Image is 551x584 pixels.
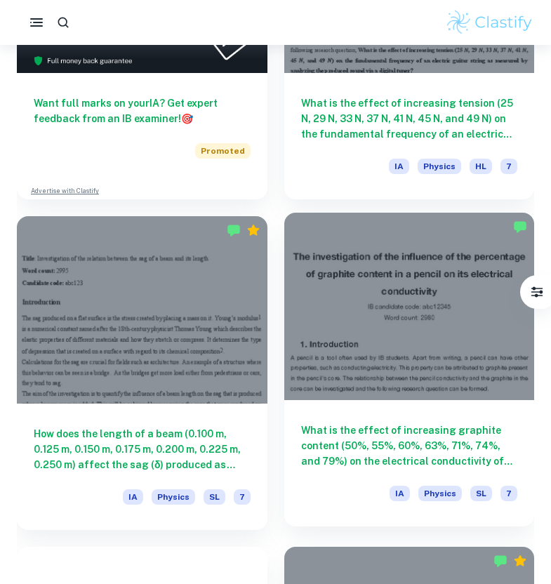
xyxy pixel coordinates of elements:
span: SL [204,489,225,505]
span: Physics [152,489,195,505]
span: HL [470,159,492,174]
h6: What is the effect of increasing graphite content (50%, 55%, 60%, 63%, 71%, 74%, and 79%) on the ... [301,423,518,469]
h6: How does the length of a beam (0.100 m, 0.125 m, 0.150 m, 0.175 m, 0.200 m, 0.225 m, 0.250 m) aff... [34,426,251,472]
span: 7 [500,159,517,174]
a: Advertise with Clastify [31,186,99,196]
div: Premium [246,223,260,237]
span: Physics [418,159,461,174]
span: SL [470,486,492,501]
span: IA [389,159,409,174]
img: Marked [493,554,507,568]
span: 🎯 [181,113,193,124]
span: 7 [500,486,517,501]
h6: What is the effect of increasing tension (25 N, 29 N, 33 N, 37 N, 41 N, 45 N, and 49 N) on the fu... [301,95,518,142]
span: IA [390,486,410,501]
span: Physics [418,486,462,501]
a: How does the length of a beam (0.100 m, 0.125 m, 0.150 m, 0.175 m, 0.200 m, 0.225 m, 0.250 m) aff... [17,216,267,530]
span: Promoted [195,143,251,159]
button: Filter [523,278,551,306]
h6: Want full marks on your IA ? Get expert feedback from an IB examiner! [34,95,251,126]
img: Marked [227,223,241,237]
a: What is the effect of increasing graphite content (50%, 55%, 60%, 63%, 71%, 74%, and 79%) on the ... [284,216,535,530]
img: Clastify logo [445,8,534,36]
span: IA [123,489,143,505]
img: Marked [513,220,527,234]
div: Premium [513,554,527,568]
span: 7 [234,489,251,505]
